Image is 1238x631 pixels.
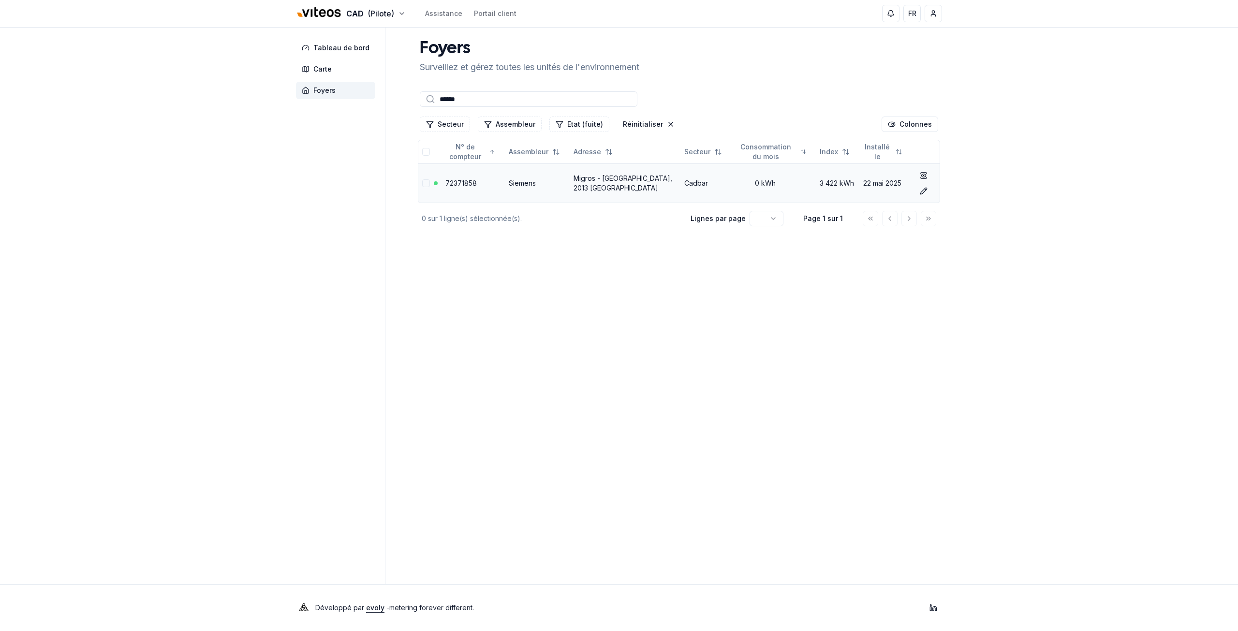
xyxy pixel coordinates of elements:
[368,8,394,19] span: (Pilote)
[568,144,619,160] button: Not sorted. Click to sort ascending.
[420,39,639,59] h1: Foyers
[366,603,384,612] a: evoly
[882,117,938,132] button: Cocher les colonnes
[296,1,342,24] img: Viteos - CAD Logo
[799,214,847,223] div: Page 1 sur 1
[903,5,921,22] button: FR
[420,117,470,132] button: Filtrer les lignes
[678,144,728,160] button: Not sorted. Click to sort ascending.
[736,178,812,188] div: 0 kWh
[474,9,516,18] a: Portail client
[478,117,542,132] button: Filtrer les lignes
[549,117,609,132] button: Filtrer les lignes
[857,144,908,160] button: Not sorted. Click to sort ascending.
[680,163,732,203] td: Cadbar
[574,147,601,157] span: Adresse
[422,179,430,187] button: Sélectionner la ligne
[691,214,746,223] p: Lignes par page
[422,214,675,223] div: 0 sur 1 ligne(s) sélectionnée(s).
[445,179,477,187] a: 72371858
[736,142,796,161] span: Consommation du mois
[346,8,364,19] span: CAD
[296,39,379,57] a: Tableau de bord
[313,86,336,95] span: Foyers
[730,144,812,160] button: Not sorted. Click to sort ascending.
[422,148,430,156] button: Tout sélectionner
[617,117,680,132] button: Réinitialiser les filtres
[863,142,892,161] span: Installé le
[440,144,501,160] button: Sorted ascending. Click to sort descending.
[296,60,379,78] a: Carte
[315,601,474,615] p: Développé par - metering forever different .
[505,163,570,203] td: Siemens
[313,64,332,74] span: Carte
[420,60,639,74] p: Surveillez et gérez toutes les unités de l'environnement
[814,144,855,160] button: Not sorted. Click to sort ascending.
[503,144,566,160] button: Not sorted. Click to sort ascending.
[820,147,838,157] span: Index
[684,147,710,157] span: Secteur
[509,147,548,157] span: Assembleur
[820,178,855,188] div: 3 422 kWh
[445,142,486,161] span: N° de compteur
[313,43,369,53] span: Tableau de bord
[859,163,912,203] td: 22 mai 2025
[296,3,406,24] button: CAD(Pilote)
[908,9,916,18] span: FR
[296,82,379,99] a: Foyers
[296,600,311,616] img: Evoly Logo
[574,174,672,192] a: Migros - [GEOGRAPHIC_DATA], 2013 [GEOGRAPHIC_DATA]
[425,9,462,18] a: Assistance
